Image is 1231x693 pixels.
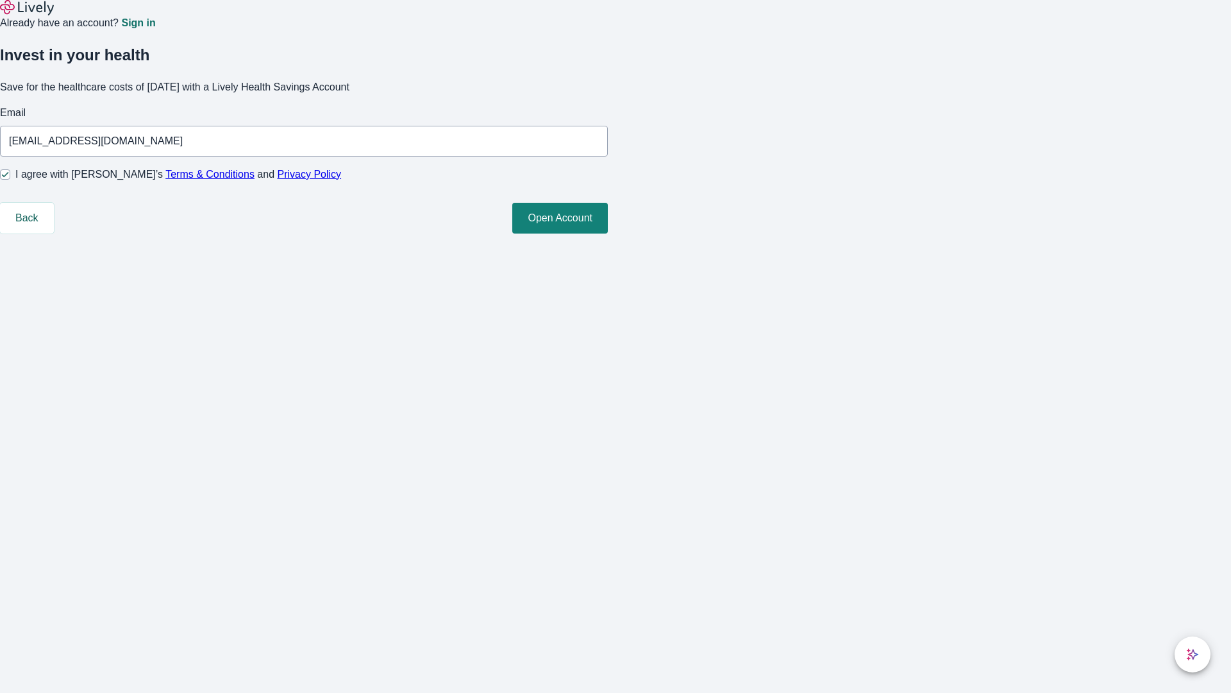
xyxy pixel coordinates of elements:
span: I agree with [PERSON_NAME]’s and [15,167,341,182]
a: Privacy Policy [278,169,342,180]
a: Sign in [121,18,155,28]
button: Open Account [512,203,608,234]
button: chat [1175,637,1210,672]
svg: Lively AI Assistant [1186,648,1199,661]
a: Terms & Conditions [165,169,255,180]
